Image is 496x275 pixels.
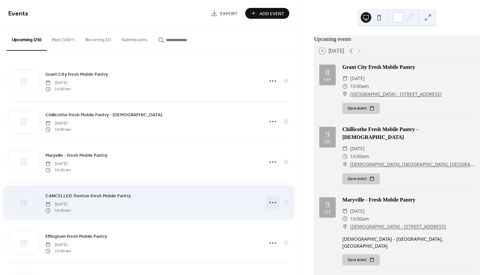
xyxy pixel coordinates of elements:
a: [DEMOGRAPHIC_DATA], [GEOGRAPHIC_DATA], [GEOGRAPHIC_DATA] [350,160,475,168]
div: [DEMOGRAPHIC_DATA] - [GEOGRAPHIC_DATA], [GEOGRAPHIC_DATA] [342,235,475,249]
div: ​ [342,145,348,152]
button: Save event [342,173,380,184]
button: Upcoming (26) [7,27,47,51]
span: [DATE] [45,121,71,126]
div: Maryville - Fresh Mobile Pantry [342,196,475,204]
a: Effingham Fresh Mobile Pantry [45,233,107,240]
div: ​ [342,74,348,82]
div: Sep [324,210,331,214]
div: ​ [342,82,348,90]
span: 10:00am [350,82,369,90]
div: 9 [326,130,330,139]
button: Save event [342,103,380,114]
div: ​ [342,152,348,160]
div: Sep [324,78,331,82]
button: Save event [342,254,380,265]
button: Recurring (2) [80,27,116,50]
div: ​ [342,207,348,215]
a: Chillicothe Fresh Mobile Pantry - [DEMOGRAPHIC_DATA] [45,111,162,119]
button: Past (100+) [47,27,80,50]
span: [DATE] [350,74,365,82]
span: 10:00 am [45,248,71,254]
a: [GEOGRAPHIC_DATA] - [STREET_ADDRESS] [350,90,442,98]
div: 9 [326,201,330,209]
div: Upcoming events [314,35,480,43]
span: Add Event [259,10,284,17]
div: Grant City Fresh Mobile Pantry [342,63,475,71]
span: [DATE] [350,207,365,215]
span: 10:00 am [45,126,71,132]
button: Submissions [116,27,153,50]
a: Grant City Fresh Mobile Pantry [45,70,108,78]
a: CANCELLED Trenton Fresh Mobile Pantry [45,192,131,200]
div: ​ [342,90,348,98]
span: [DATE] [45,202,71,207]
a: Maryville - Fresh Mobile Pantry [45,151,107,159]
span: Grant City Fresh Mobile Pantry [45,71,108,78]
span: 10:00am [350,152,369,160]
div: ​ [342,215,348,223]
span: 10:00 am [45,207,71,213]
div: Chillicothe Fresh Mobile Pantry - [DEMOGRAPHIC_DATA] [342,125,475,141]
div: 8 [326,68,330,76]
span: 10:00 am [45,167,71,173]
span: [DATE] [45,242,71,248]
div: ​ [342,223,348,231]
a: [DEMOGRAPHIC_DATA] - [STREET_ADDRESS] [350,223,446,231]
div: ​ [342,160,348,168]
a: Export [206,8,243,19]
span: [DATE] [350,145,365,152]
span: [DATE] [45,80,71,86]
span: 10:00am [350,215,369,223]
span: Events [8,7,28,20]
span: Export [220,10,238,17]
span: 10:00 am [45,86,71,92]
span: CANCELLED Trenton Fresh Mobile Pantry [45,193,131,200]
button: Add Event [245,8,289,19]
div: Sep [324,140,331,144]
span: [DATE] [45,161,71,167]
span: Chillicothe Fresh Mobile Pantry - [DEMOGRAPHIC_DATA] [45,112,162,119]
